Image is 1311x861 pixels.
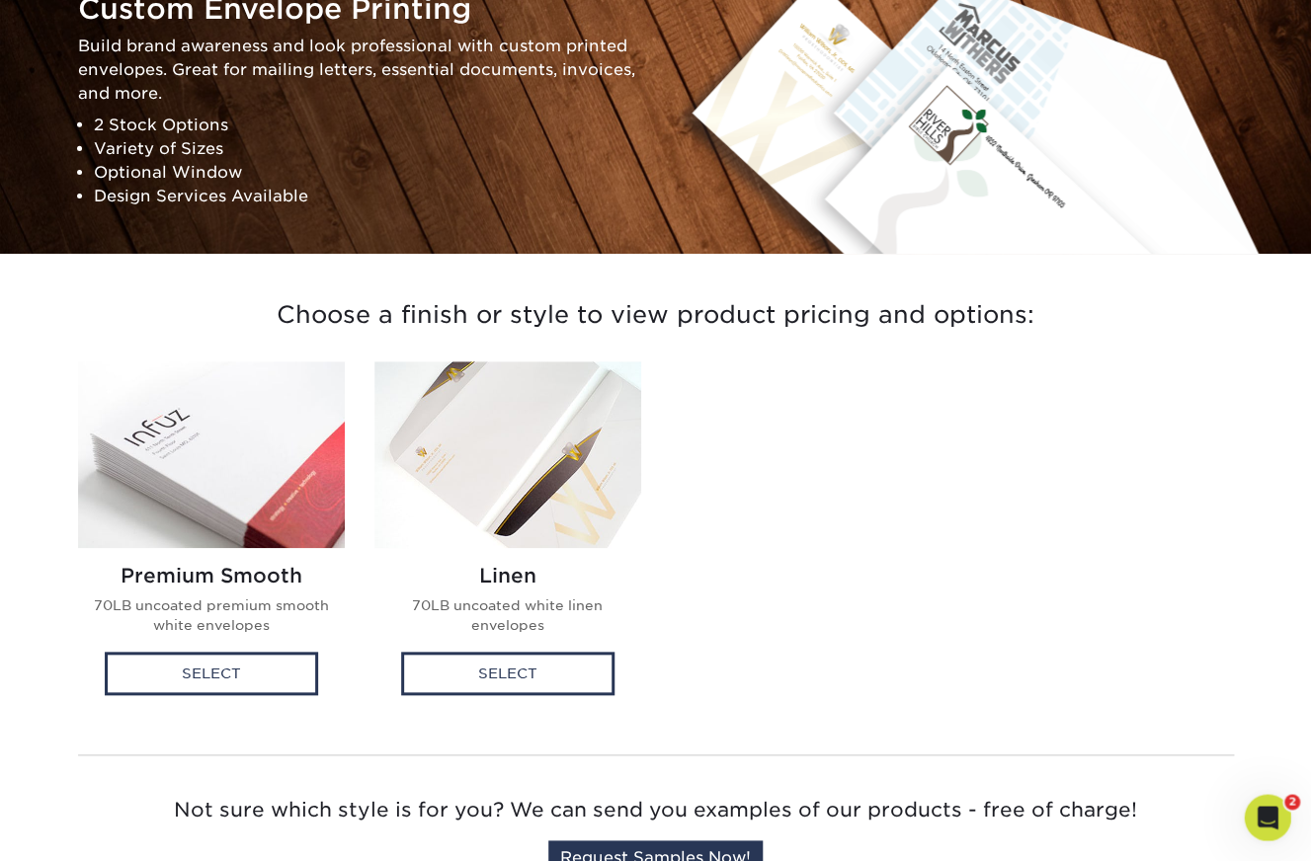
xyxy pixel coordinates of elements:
[374,361,641,548] img: Linen Envelopes
[374,361,641,715] a: Linen Envelopes Linen 70LB uncoated white linen envelopes Select
[94,595,329,636] p: 70LB uncoated premium smooth white envelopes
[390,595,625,636] p: 70LB uncoated white linen envelopes
[94,184,641,207] li: Design Services Available
[105,652,318,695] div: Select
[390,564,625,587] h2: Linen
[401,652,615,695] div: Select
[78,34,641,105] p: Build brand awareness and look professional with custom printed envelopes. Great for mailing lett...
[94,136,641,160] li: Variety of Sizes
[94,113,641,136] li: 2 Stock Options
[1284,794,1300,810] span: 2
[78,277,1234,353] h3: Choose a finish or style to view product pricing and options:
[78,795,1234,824] p: Not sure which style is for you? We can send you examples of our products - free of charge!
[5,801,168,854] iframe: Google Customer Reviews
[78,361,345,715] a: Premium Smooth Envelopes Premium Smooth 70LB uncoated premium smooth white envelopes Select
[94,564,329,587] h2: Premium Smooth
[94,160,641,184] li: Optional Window
[1244,794,1291,841] iframe: Intercom live chat
[78,361,345,548] img: Premium Smooth Envelopes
